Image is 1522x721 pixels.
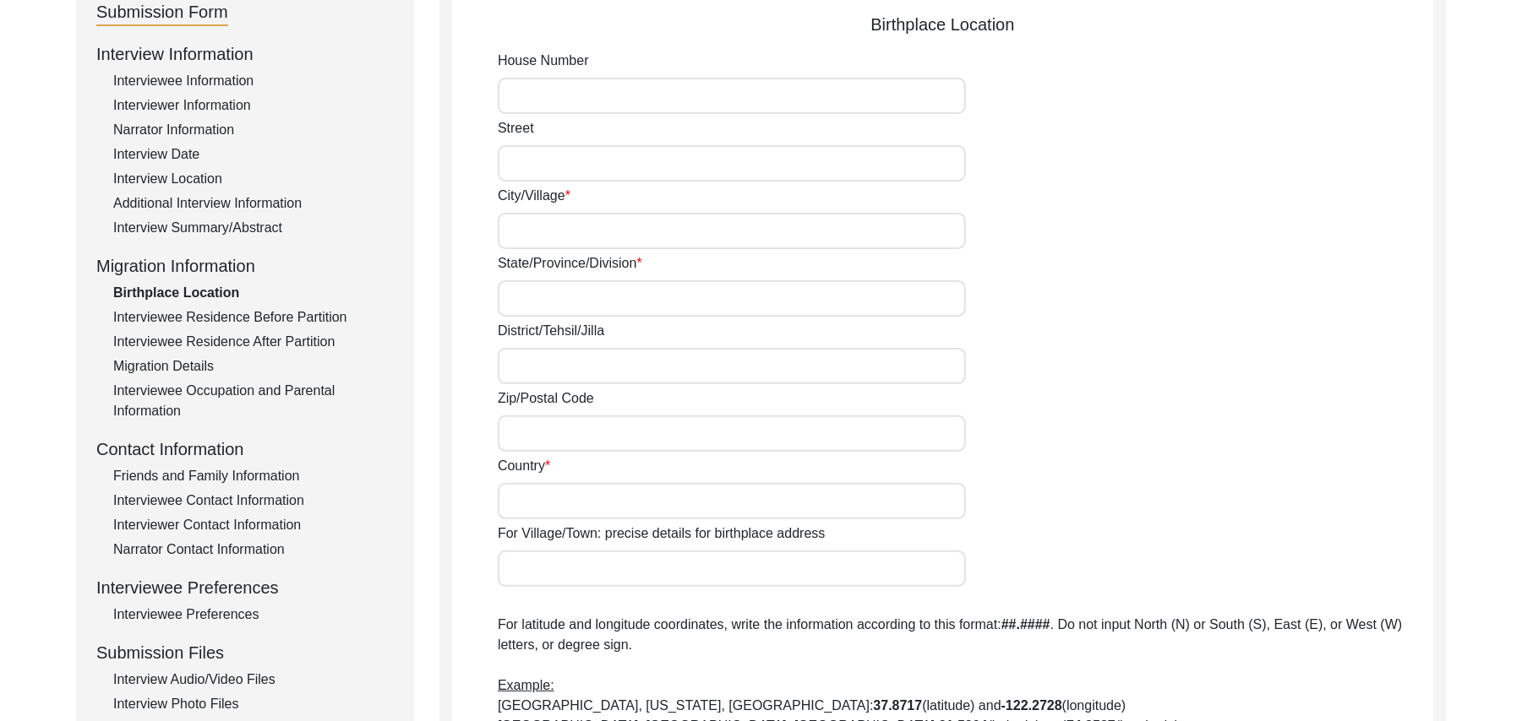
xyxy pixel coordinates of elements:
label: State/Province/Division [498,253,642,274]
b: 37.8717 [874,698,923,713]
div: Interviewee Information [113,71,394,91]
div: Interviewee Occupation and Parental Information [113,381,394,421]
div: Narrator Information [113,120,394,140]
label: City/Village [498,186,570,206]
div: Interview Location [113,169,394,189]
div: Submission Files [96,640,394,665]
label: Country [498,456,550,476]
div: Interview Summary/Abstract [113,218,394,238]
span: Example: [498,678,554,692]
div: Interviewee Residence After Partition [113,332,394,352]
div: Friends and Family Information [113,466,394,486]
div: Additional Interview Information [113,193,394,214]
div: Birthplace Location [113,283,394,303]
div: Interviewee Residence Before Partition [113,307,394,328]
div: Interviewer Contact Information [113,515,394,535]
label: For Village/Town: precise details for birthplace address [498,523,825,544]
div: Interview Date [113,144,394,165]
div: Interview Information [96,41,394,67]
div: Interview Photo Files [113,694,394,714]
div: Interviewee Preferences [96,575,394,600]
label: District/Tehsil/Jilla [498,321,604,341]
b: ##.#### [1001,617,1050,632]
label: Zip/Postal Code [498,388,594,409]
div: Migration Details [113,356,394,377]
div: Narrator Contact Information [113,539,394,560]
b: -122.2728 [1001,698,1062,713]
div: Interview Audio/Video Files [113,669,394,690]
div: Birthplace Location [452,12,1433,37]
div: Interviewee Contact Information [113,491,394,511]
label: Street [498,118,534,138]
div: Interviewer Information [113,95,394,116]
label: House Number [498,51,589,71]
div: Interviewee Preferences [113,604,394,625]
div: Migration Information [96,253,394,279]
div: Contact Information [96,436,394,462]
